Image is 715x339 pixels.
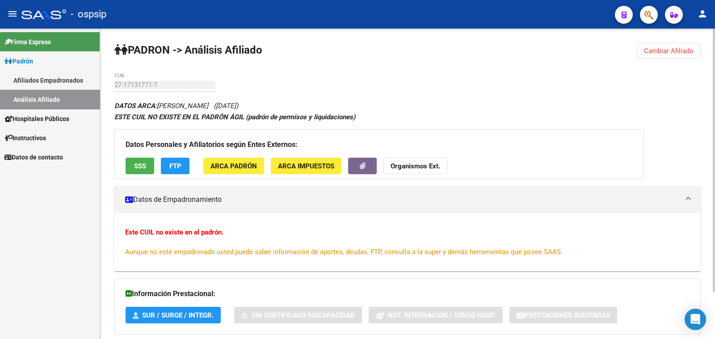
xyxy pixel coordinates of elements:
span: ([DATE]) [214,102,238,110]
span: Instructivos [4,133,46,143]
strong: PADRON -> Análisis Afiliado [114,44,262,56]
h3: Datos Personales y Afiliatorios según Entes Externos: [126,138,633,151]
strong: ESTE CUIL NO EXISTE EN EL PADRÓN ÁGIL (padrón de permisos y liquidaciones) [114,113,355,121]
span: Cambiar Afiliado [644,47,694,55]
span: FTP [169,162,181,170]
strong: Este CUIL no existe en el padrón. [125,228,223,236]
span: SSS [134,162,146,170]
span: Aunque no esté empadronado usted puede saber información de aportes, deudas, FTP, consulta a la s... [125,248,563,256]
div: Open Intercom Messenger [685,309,706,330]
span: SUR / SURGE / INTEGR. [142,311,214,319]
mat-icon: menu [7,8,18,19]
span: [PERSON_NAME] [114,102,208,110]
span: Padrón [4,56,33,66]
span: Sin Certificado Discapacidad [252,311,355,319]
span: Datos de contacto [4,152,63,162]
button: ARCA Impuestos [271,158,341,174]
span: Hospitales Públicos [4,114,69,124]
span: Not. Internacion / Censo Hosp. [388,311,496,319]
span: - ospsip [71,4,106,24]
button: ARCA Padrón [203,158,264,174]
button: Not. Internacion / Censo Hosp. [369,307,503,323]
h3: Información Prestacional: [126,288,690,300]
mat-icon: person [697,8,708,19]
button: Sin Certificado Discapacidad [234,307,362,323]
span: Prestaciones Auditadas [524,311,610,319]
button: Cambiar Afiliado [637,43,701,59]
strong: DATOS ARCA: [114,102,157,110]
button: Prestaciones Auditadas [509,307,617,323]
button: Organismos Ext. [383,158,447,174]
span: ARCA Padrón [210,162,257,170]
button: SUR / SURGE / INTEGR. [126,307,221,323]
span: Firma Express [4,37,51,47]
mat-expansion-panel-header: Datos de Empadronamiento [114,186,701,213]
strong: Organismos Ext. [391,162,440,170]
span: ARCA Impuestos [278,162,334,170]
button: FTP [161,158,189,174]
div: Datos de Empadronamiento [114,213,701,271]
button: SSS [126,158,154,174]
mat-panel-title: Datos de Empadronamiento [125,195,679,205]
